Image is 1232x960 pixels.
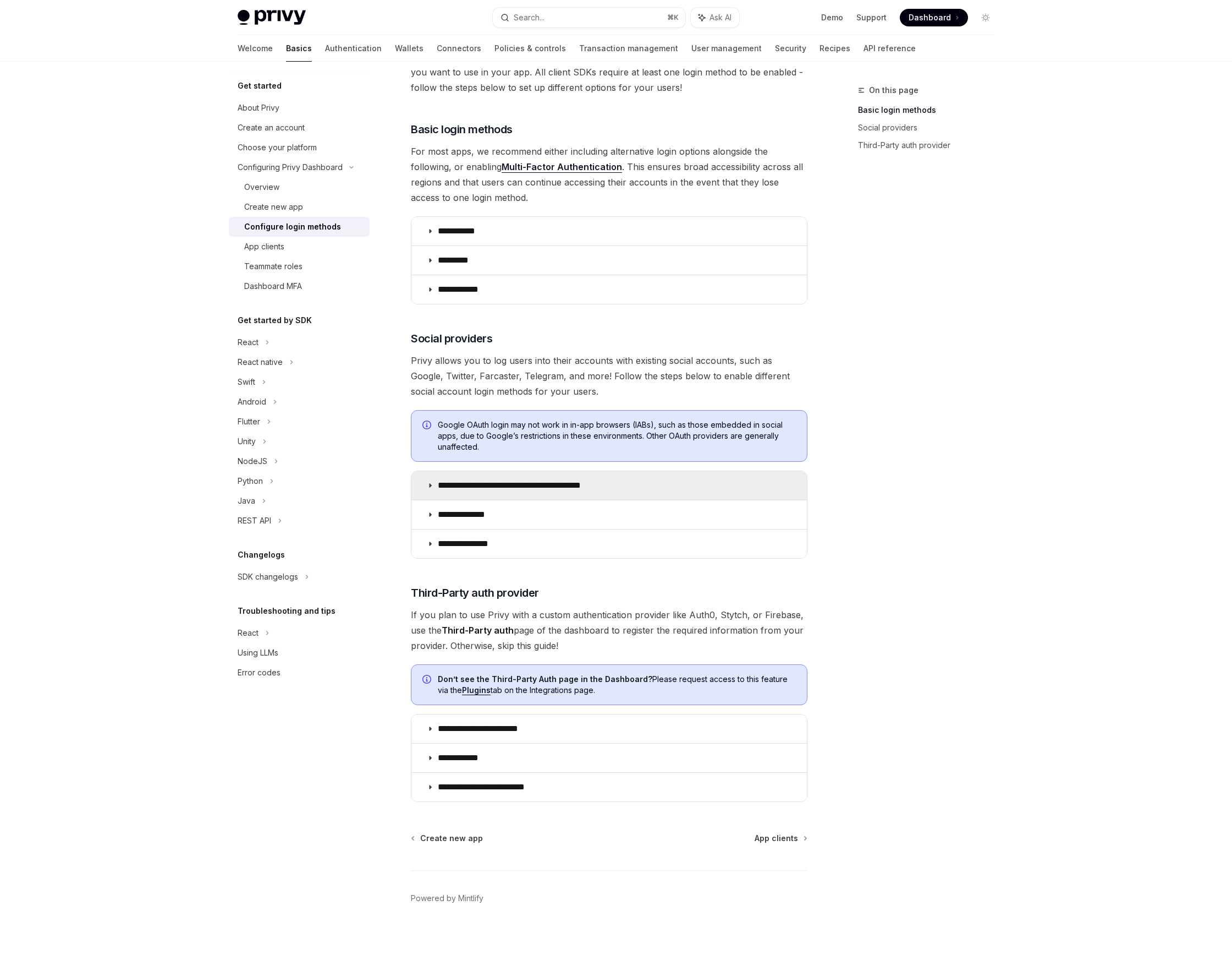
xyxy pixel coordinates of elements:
a: Basics [286,35,312,62]
a: Error codes [229,663,370,683]
button: Ask AI [691,8,739,28]
h5: Get started [238,79,282,92]
div: Overview [244,181,279,194]
span: Ask AI [710,12,732,23]
span: ⌘ K [667,13,679,22]
span: App clients [755,833,798,844]
div: Teammate roles [244,260,302,273]
svg: Info [422,675,433,686]
img: light logo [238,10,306,25]
h5: Get started by SDK [238,314,312,327]
span: On this page [869,84,919,97]
div: Error codes [238,666,280,679]
a: Powered by Mintlify [411,893,483,904]
div: App clients [244,240,284,253]
div: Unity [238,435,256,448]
strong: Don’t see the Third-Party Auth page in the Dashboard? [438,674,652,684]
div: Dashboard MFA [244,280,302,293]
div: Python [238,474,263,488]
div: Using LLMs [238,646,278,659]
div: Choose your platform [238,141,317,154]
a: Support [856,12,887,23]
a: Create new app [412,833,483,844]
div: Java [238,494,255,508]
a: App clients [229,237,370,257]
svg: Info [422,421,433,432]
span: Basic login methods [411,122,513,137]
button: Toggle dark mode [977,9,994,26]
a: Demo [821,12,843,23]
span: Create new app [420,833,483,844]
span: Third-Party auth provider [411,585,539,601]
div: NodeJS [238,455,267,468]
a: Dashboard MFA [229,276,370,296]
a: Third-Party auth provider [858,137,1003,154]
span: If you plan to use Privy with a custom authentication provider like Auth0, Stytch, or Firebase, u... [411,607,807,653]
a: Transaction management [579,35,678,62]
div: Create new app [244,200,303,214]
div: REST API [238,514,271,527]
a: Authentication [325,35,382,62]
a: Policies & controls [494,35,566,62]
span: Please request access to this feature via the tab on the Integrations page. [438,674,796,696]
div: Flutter [238,415,260,428]
a: API reference [864,35,916,62]
a: Create new app [229,197,370,217]
a: Overview [229,177,370,197]
div: Android [238,395,266,408]
div: Swift [238,375,255,389]
div: React [238,626,258,640]
a: Plugins [462,685,491,695]
a: Connectors [437,35,481,62]
button: Search...⌘K [493,8,685,28]
div: React [238,336,258,349]
a: Dashboard [900,9,968,26]
span: Privy allows you to log users into their accounts with existing social accounts, such as Google, ... [411,353,807,399]
div: SDK changelogs [238,570,298,583]
a: Security [775,35,806,62]
a: Configure login methods [229,217,370,237]
span: If you plan on using Privy for user onboarding, you’ll need to configure the login methods you wa... [411,49,807,95]
div: Configuring Privy Dashboard [238,161,343,174]
h5: Changelogs [238,548,285,561]
a: App clients [755,833,806,844]
a: Using LLMs [229,643,370,663]
div: Search... [514,11,544,24]
a: Welcome [238,35,273,62]
div: React native [238,356,283,369]
strong: Third-Party auth [442,625,514,636]
span: Google OAuth login may not work in in-app browsers (IABs), such as those embedded in social apps,... [438,419,796,452]
a: Teammate roles [229,257,370,276]
span: Social providers [411,331,492,346]
a: Basic login methods [858,101,1003,119]
a: Multi-Factor Authentication [502,161,622,173]
h5: Troubleshooting and tips [238,604,335,618]
div: Configure login methods [244,220,341,233]
a: Social providers [858,119,1003,137]
a: User management [691,35,762,62]
a: Create an account [229,118,370,138]
div: About Privy [238,101,279,114]
span: Dashboard [909,12,951,23]
span: For most apps, we recommend either including alternative login options alongside the following, o... [411,144,807,205]
a: Wallets [395,35,424,62]
a: About Privy [229,98,370,118]
a: Choose your platform [229,138,370,157]
div: Create an account [238,121,305,134]
a: Recipes [820,35,850,62]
